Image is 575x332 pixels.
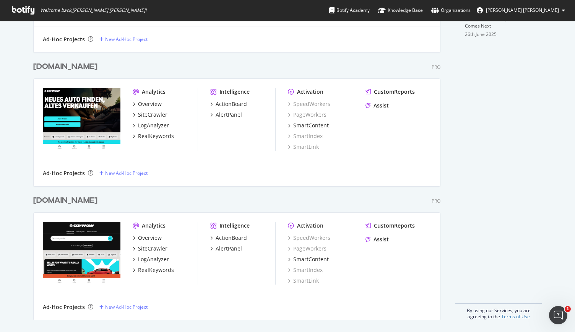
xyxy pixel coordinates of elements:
div: Assist [374,236,389,243]
div: [DOMAIN_NAME] [33,195,97,206]
span: Fran Whittaker-Wood Bowers [486,7,559,13]
div: Intelligence [219,88,250,96]
div: Assist [374,102,389,109]
div: RealKeywords [138,132,174,140]
div: CustomReports [374,88,415,96]
div: ActionBoard [216,100,247,108]
a: SiteCrawler [133,245,167,252]
div: [DOMAIN_NAME] [33,61,97,72]
div: Ad-Hoc Projects [43,303,85,311]
div: 26th June 2025 [465,31,542,38]
div: SmartContent [293,256,329,263]
div: Activation [297,222,323,229]
div: Ad-Hoc Projects [43,169,85,177]
a: SiteCrawler [133,111,167,119]
a: RealKeywords [133,266,174,274]
a: Assist [365,102,389,109]
a: CustomReports [365,222,415,229]
div: Intelligence [219,222,250,229]
a: AlertPanel [210,245,242,252]
a: SmartLink [288,277,319,285]
a: LogAnalyzer [133,256,169,263]
a: Assist [365,236,389,243]
span: Welcome back, [PERSON_NAME] [PERSON_NAME] ! [40,7,146,13]
div: SiteCrawler [138,111,167,119]
div: SiteCrawler [138,245,167,252]
a: AlertPanel [210,111,242,119]
div: Knowledge Base [378,7,423,14]
div: Overview [138,100,162,108]
a: Leveling the Playing Field: Why Growth-Stage Companies Are at a Search Crossroads, and What Comes... [465,2,538,29]
a: ActionBoard [210,234,247,242]
img: www.carwow.co.uk [43,222,120,284]
div: LogAnalyzer [138,256,169,263]
a: SpeedWorkers [288,100,330,108]
div: Ad-Hoc Projects [43,36,85,43]
a: CustomReports [365,88,415,96]
div: RealKeywords [138,266,174,274]
iframe: Intercom live chat [549,306,567,324]
a: Overview [133,100,162,108]
a: SmartIndex [288,266,323,274]
div: AlertPanel [216,111,242,119]
div: New Ad-Hoc Project [105,170,148,176]
a: New Ad-Hoc Project [99,170,148,176]
a: Terms of Use [501,313,530,320]
span: 1 [565,306,571,312]
div: Pro [432,198,440,204]
div: AlertPanel [216,245,242,252]
div: Analytics [142,222,166,229]
a: SmartContent [288,256,329,263]
div: Organizations [431,7,471,14]
a: [DOMAIN_NAME] [33,195,101,206]
a: New Ad-Hoc Project [99,304,148,310]
a: SmartLink [288,143,319,151]
a: SmartIndex [288,132,323,140]
a: [DOMAIN_NAME] [33,61,101,72]
div: Analytics [142,88,166,96]
a: PageWorkers [288,111,326,119]
img: www.carwow.de [43,88,120,150]
div: Activation [297,88,323,96]
div: SmartContent [293,122,329,129]
div: ActionBoard [216,234,247,242]
a: SpeedWorkers [288,234,330,242]
a: ActionBoard [210,100,247,108]
a: PageWorkers [288,245,326,252]
div: Overview [138,234,162,242]
a: LogAnalyzer [133,122,169,129]
div: Pro [432,64,440,70]
div: New Ad-Hoc Project [105,304,148,310]
button: [PERSON_NAME] [PERSON_NAME] [471,4,571,16]
div: CustomReports [374,222,415,229]
a: New Ad-Hoc Project [99,36,148,42]
div: Botify Academy [329,7,370,14]
a: RealKeywords [133,132,174,140]
a: Overview [133,234,162,242]
div: By using our Services, you are agreeing to the [455,303,542,320]
div: New Ad-Hoc Project [105,36,148,42]
a: SmartContent [288,122,329,129]
div: LogAnalyzer [138,122,169,129]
